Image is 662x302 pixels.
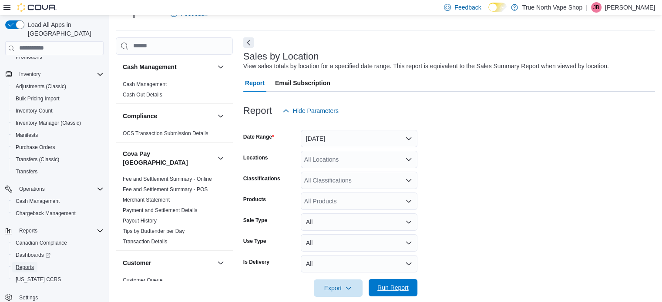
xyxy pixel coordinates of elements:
[605,2,655,13] p: [PERSON_NAME]
[123,130,208,137] span: OCS Transaction Submission Details
[12,81,104,92] span: Adjustments (Classic)
[215,153,226,163] button: Cova Pay [GEOGRAPHIC_DATA]
[116,128,233,142] div: Compliance
[19,186,45,192] span: Operations
[16,83,66,90] span: Adjustments (Classic)
[9,105,107,117] button: Inventory Count
[123,277,162,284] span: Customer Queue
[522,2,583,13] p: True North Vape Shop
[9,80,107,93] button: Adjustments (Classic)
[12,118,104,128] span: Inventory Manager (Classic)
[24,20,104,38] span: Load All Apps in [GEOGRAPHIC_DATA]
[275,74,330,92] span: Email Subscription
[454,3,481,12] span: Feedback
[215,62,226,72] button: Cash Management
[319,279,357,297] span: Export
[12,93,104,104] span: Bulk Pricing Import
[12,154,63,165] a: Transfers (Classic)
[12,130,41,140] a: Manifests
[9,261,107,273] button: Reports
[12,142,104,153] span: Purchase Orders
[16,210,76,217] span: Chargeback Management
[123,207,197,213] a: Payment and Settlement Details
[12,250,54,260] a: Dashboards
[215,258,226,268] button: Customer
[123,239,167,245] a: Transaction Details
[243,175,280,182] label: Classifications
[12,106,104,116] span: Inventory Count
[123,277,162,283] a: Customer Queue
[12,274,104,285] span: Washington CCRS
[12,262,37,272] a: Reports
[19,227,37,234] span: Reports
[16,264,34,271] span: Reports
[116,275,233,289] div: Customer
[243,238,266,245] label: Use Type
[314,279,363,297] button: Export
[12,238,104,248] span: Canadian Compliance
[405,156,412,163] button: Open list of options
[16,168,37,175] span: Transfers
[301,234,417,252] button: All
[16,53,42,60] span: Promotions
[16,226,104,236] span: Reports
[16,226,41,236] button: Reports
[293,106,339,115] span: Hide Parameters
[123,130,208,136] a: OCS Transaction Submission Details
[16,107,53,114] span: Inventory Count
[19,71,40,78] span: Inventory
[123,81,167,87] a: Cash Management
[123,91,162,98] span: Cash Out Details
[12,238,71,248] a: Canadian Compliance
[123,112,214,120] button: Compliance
[123,259,214,267] button: Customer
[16,184,104,194] span: Operations
[9,273,107,285] button: [US_STATE] CCRS
[405,198,412,205] button: Open list of options
[12,250,104,260] span: Dashboards
[2,68,107,80] button: Inventory
[215,111,226,121] button: Compliance
[12,118,84,128] a: Inventory Manager (Classic)
[17,3,57,12] img: Cova
[16,239,67,246] span: Canadian Compliance
[123,81,167,88] span: Cash Management
[301,213,417,231] button: All
[243,259,269,265] label: Is Delivery
[301,130,417,147] button: [DATE]
[243,37,254,48] button: Next
[19,294,38,301] span: Settings
[123,63,177,71] h3: Cash Management
[123,176,212,182] a: Fee and Settlement Summary - Online
[16,144,55,151] span: Purchase Orders
[16,252,50,259] span: Dashboards
[9,117,107,129] button: Inventory Manager (Classic)
[123,149,214,167] button: Cova Pay [GEOGRAPHIC_DATA]
[279,102,342,119] button: Hide Parameters
[301,255,417,272] button: All
[12,208,104,219] span: Chargeback Management
[243,62,609,71] div: View sales totals by location for a specified date range. This report is equivalent to the Sales ...
[16,132,38,139] span: Manifests
[16,69,104,80] span: Inventory
[12,93,63,104] a: Bulk Pricing Import
[243,133,274,140] label: Date Range
[591,2,602,13] div: Jeff Butcher
[123,63,214,71] button: Cash Management
[593,2,599,13] span: JB
[2,225,107,237] button: Reports
[243,196,266,203] label: Products
[123,112,157,120] h3: Compliance
[123,196,170,203] span: Merchant Statement
[369,279,417,296] button: Run Report
[123,92,162,98] a: Cash Out Details
[16,198,60,205] span: Cash Management
[9,195,107,207] button: Cash Management
[243,154,268,161] label: Locations
[12,154,104,165] span: Transfers (Classic)
[16,156,59,163] span: Transfers (Classic)
[12,81,70,92] a: Adjustments (Classic)
[586,2,588,13] p: |
[16,276,61,283] span: [US_STATE] CCRS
